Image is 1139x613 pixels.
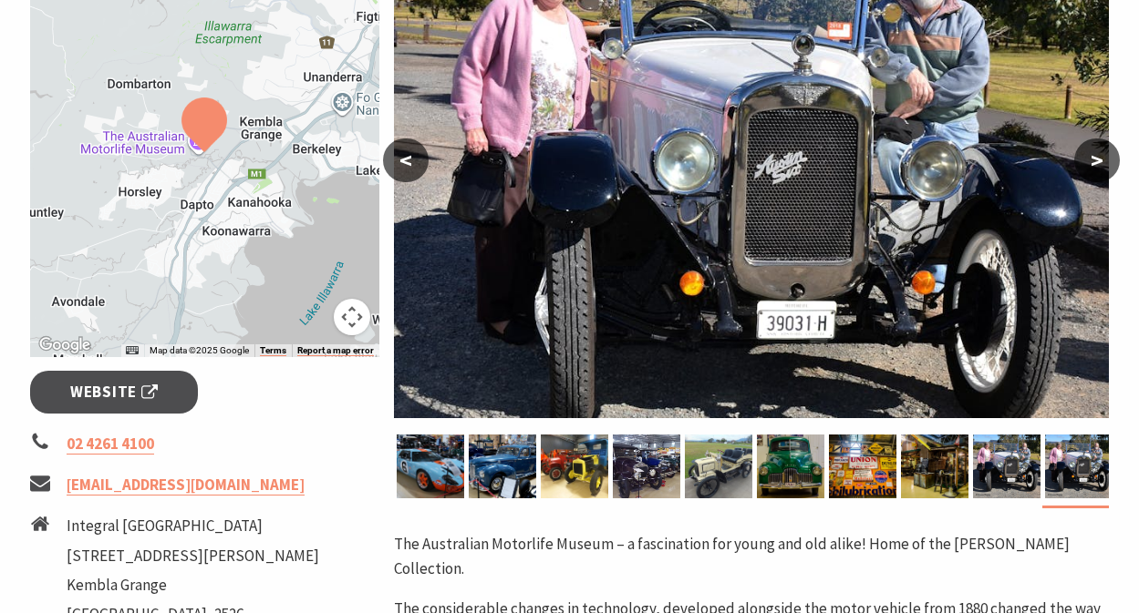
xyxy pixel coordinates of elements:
[260,345,286,356] a: Terms
[469,434,536,498] img: The Australian MOTORLIFE Museum
[67,544,319,568] li: [STREET_ADDRESS][PERSON_NAME]
[613,434,680,498] img: Motorlife
[150,345,249,355] span: Map data ©2025 Google
[30,371,199,414] a: Website
[35,333,95,357] a: Click to see this area on Google Maps
[1045,434,1113,498] img: The Australian Motorlife Museum
[973,434,1041,498] img: The Australian Motorlife Museum
[901,434,968,498] img: TAMM
[70,380,158,404] span: Website
[397,434,464,498] img: The Australian MOTORLIFE Museum
[67,475,305,496] a: [EMAIL_ADDRESS][DOMAIN_NAME]
[1074,138,1120,182] button: >
[67,573,319,598] li: Kembla Grange
[757,434,824,498] img: TAMM
[334,299,370,335] button: Map camera controls
[685,434,752,498] img: 1904 Innes
[67,514,319,538] li: Integral [GEOGRAPHIC_DATA]
[67,434,154,455] a: 02 4261 4100
[383,138,429,182] button: <
[541,434,608,498] img: Republic Truck
[126,344,139,357] button: Keyboard shortcuts
[297,345,374,356] a: Report a map error
[829,434,896,498] img: TAMM
[35,333,95,357] img: Google
[394,532,1109,581] p: The Australian Motorlife Museum – a fascination for young and old alike! Home of the [PERSON_NAME...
